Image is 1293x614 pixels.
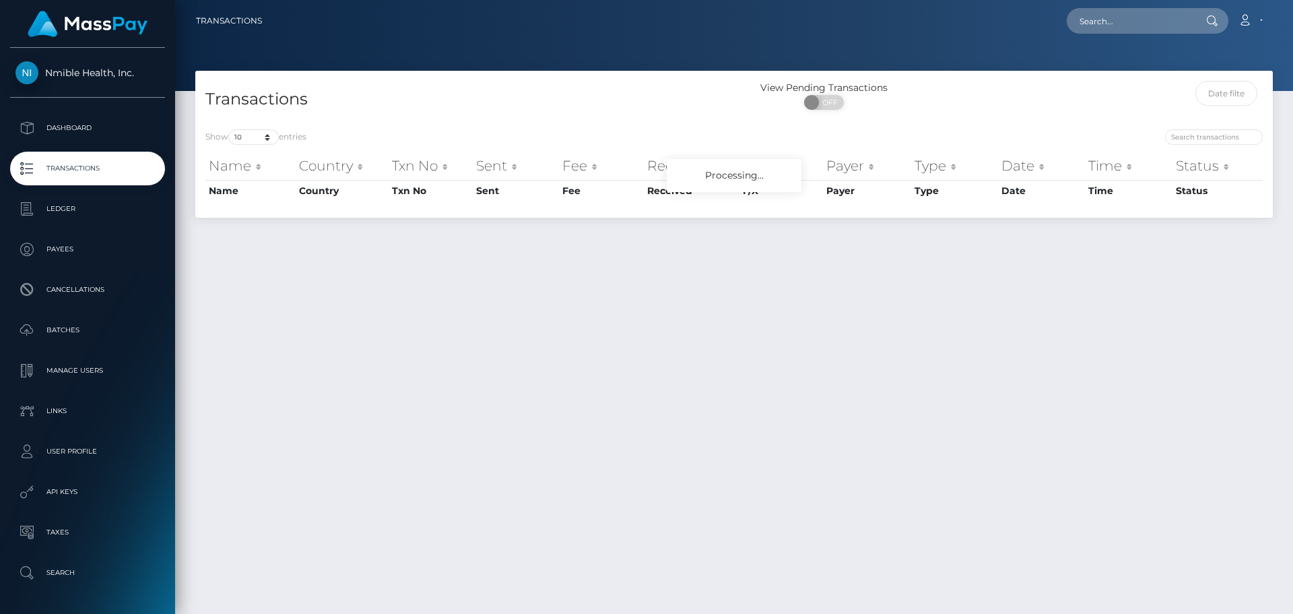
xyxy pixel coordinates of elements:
[10,152,165,185] a: Transactions
[15,118,160,138] p: Dashboard
[1195,81,1258,106] input: Date filter
[389,180,473,202] th: Txn No
[1067,8,1193,34] input: Search...
[10,475,165,509] a: API Keys
[1085,180,1172,202] th: Time
[10,67,165,79] span: Nmible Health, Inc.
[10,516,165,549] a: Taxes
[15,522,160,543] p: Taxes
[15,401,160,421] p: Links
[15,320,160,340] p: Batches
[296,180,389,202] th: Country
[296,152,389,179] th: Country
[15,239,160,259] p: Payees
[911,152,998,179] th: Type
[559,180,644,202] th: Fee
[811,95,845,110] span: OFF
[559,152,644,179] th: Fee
[28,11,147,37] img: MassPay Logo
[739,152,823,179] th: F/X
[998,152,1085,179] th: Date
[644,152,739,179] th: Received
[644,180,739,202] th: Received
[205,88,724,111] h4: Transactions
[205,180,296,202] th: Name
[10,556,165,590] a: Search
[10,354,165,388] a: Manage Users
[228,129,279,145] select: Showentries
[473,180,559,202] th: Sent
[15,563,160,583] p: Search
[823,180,911,202] th: Payer
[15,482,160,502] p: API Keys
[734,81,914,95] div: View Pending Transactions
[823,152,911,179] th: Payer
[15,199,160,219] p: Ledger
[196,7,262,35] a: Transactions
[998,180,1085,202] th: Date
[911,180,998,202] th: Type
[10,313,165,347] a: Batches
[10,435,165,468] a: User Profile
[667,159,801,192] div: Processing...
[15,441,160,462] p: User Profile
[10,111,165,145] a: Dashboard
[389,152,473,179] th: Txn No
[10,233,165,266] a: Payees
[15,158,160,179] p: Transactions
[205,129,306,145] label: Show entries
[10,394,165,428] a: Links
[1165,129,1263,145] input: Search transactions
[10,273,165,307] a: Cancellations
[15,361,160,381] p: Manage Users
[1172,152,1263,179] th: Status
[1172,180,1263,202] th: Status
[473,152,559,179] th: Sent
[10,192,165,226] a: Ledger
[15,61,38,84] img: Nmible Health, Inc.
[15,280,160,300] p: Cancellations
[205,152,296,179] th: Name
[1085,152,1172,179] th: Time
